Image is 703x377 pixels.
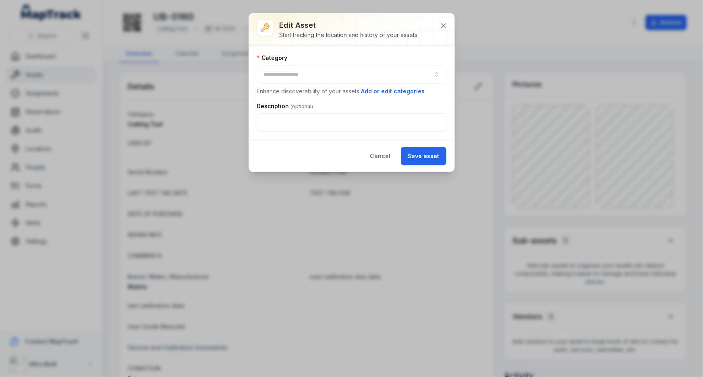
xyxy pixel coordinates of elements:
p: Enhance discoverability of your assets. [257,87,446,96]
label: Description [257,102,313,110]
button: Cancel [363,147,398,165]
div: Start tracking the location and history of your assets. [280,31,419,39]
h3: Edit asset [280,20,419,31]
button: Save asset [401,147,446,165]
button: Add or edit categories [361,87,425,96]
label: Category [257,54,288,62]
